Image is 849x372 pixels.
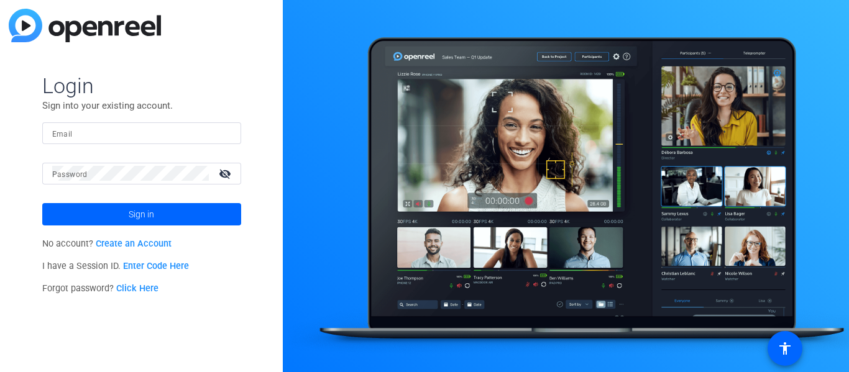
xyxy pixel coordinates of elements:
mat-icon: accessibility [778,341,792,356]
span: Forgot password? [42,283,159,294]
p: Sign into your existing account. [42,99,241,112]
input: Enter Email Address [52,125,231,140]
button: Sign in [42,203,241,225]
a: Enter Code Here [123,261,189,271]
mat-icon: visibility_off [211,165,241,183]
mat-label: Email [52,130,73,138]
span: Sign in [129,199,154,230]
span: No account? [42,238,172,249]
mat-label: Password [52,170,88,179]
img: blue-gradient.svg [9,9,161,42]
span: I have a Session ID. [42,261,190,271]
a: Create an Account [96,238,172,249]
a: Click Here [116,283,158,294]
span: Login [42,73,241,99]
